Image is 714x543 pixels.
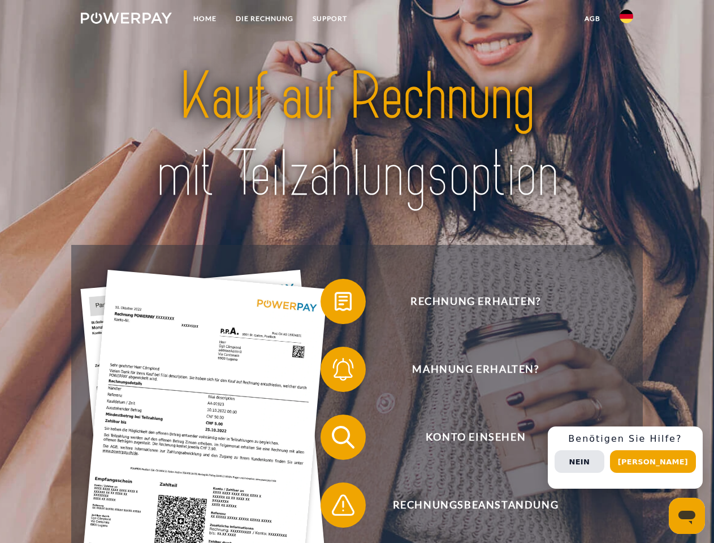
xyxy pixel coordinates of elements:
a: DIE RECHNUNG [226,8,303,29]
img: qb_bill.svg [329,287,357,316]
button: Rechnungsbeanstandung [321,482,615,528]
img: qb_bell.svg [329,355,357,383]
span: Konto einsehen [337,415,614,460]
span: Mahnung erhalten? [337,347,614,392]
div: Schnellhilfe [548,426,703,489]
span: Rechnungsbeanstandung [337,482,614,528]
img: de [620,10,633,23]
h3: Benötigen Sie Hilfe? [555,433,696,445]
span: Rechnung erhalten? [337,279,614,324]
button: [PERSON_NAME] [610,450,696,473]
img: qb_search.svg [329,423,357,451]
a: agb [575,8,610,29]
button: Nein [555,450,604,473]
img: logo-powerpay-white.svg [81,12,172,24]
img: qb_warning.svg [329,491,357,519]
button: Rechnung erhalten? [321,279,615,324]
button: Konto einsehen [321,415,615,460]
a: SUPPORT [303,8,357,29]
button: Mahnung erhalten? [321,347,615,392]
iframe: Schaltfläche zum Öffnen des Messaging-Fensters [669,498,705,534]
img: title-powerpay_de.svg [108,54,606,217]
a: Home [184,8,226,29]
